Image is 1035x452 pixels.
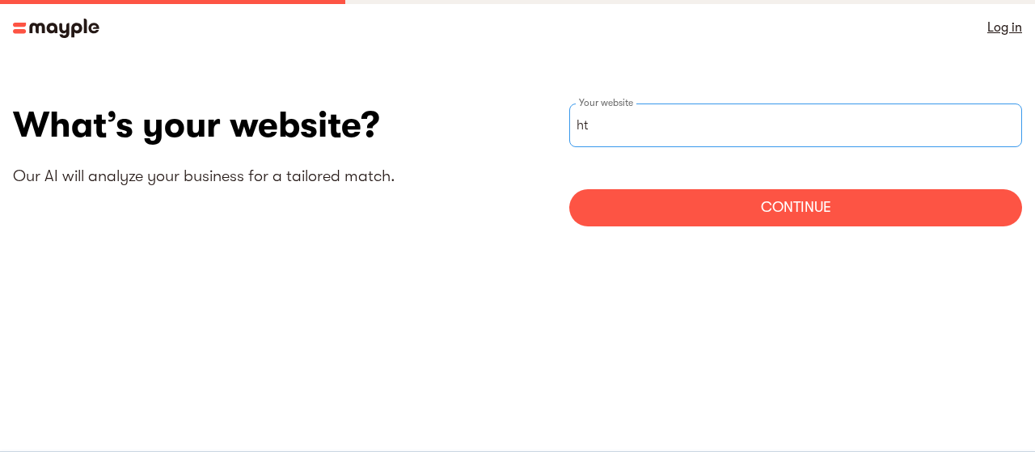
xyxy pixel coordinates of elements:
[576,96,636,109] label: Your website
[13,103,517,146] h1: What’s your website?
[569,103,1022,226] form: websiteStep
[987,16,1022,39] a: Log in
[13,166,517,187] p: Our AI will analyze your business for a tailored match.
[744,264,1035,452] iframe: Chat Widget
